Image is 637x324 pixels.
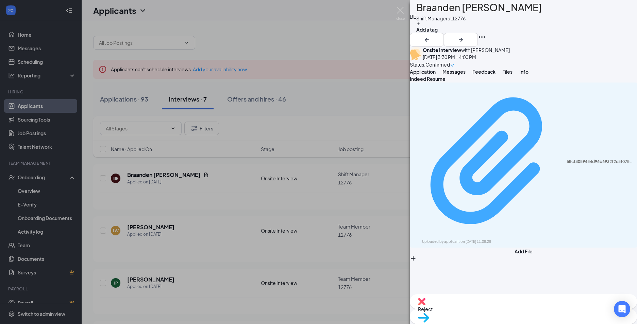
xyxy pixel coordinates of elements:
svg: Paperclip [414,86,567,238]
span: down [450,63,455,68]
svg: Plus [410,255,417,262]
svg: ArrowRight [457,36,465,44]
span: Reject [418,305,629,313]
div: Open Intercom Messenger [614,301,630,317]
div: 58cf3089484d96b6932f2e5f0782cf57.pdf [567,159,633,164]
svg: Ellipses [478,33,486,41]
b: Onsite Interview [423,47,461,53]
button: PlusAdd a tag [416,22,438,33]
span: Feedback [472,69,496,75]
div: Uploaded by applicant on [DATE] 11:08:28 [422,239,524,245]
svg: ArrowLeftNew [423,36,431,44]
span: Confirmed [425,61,450,68]
div: Shift Manager at 12776 [416,15,542,22]
span: Info [519,69,529,75]
div: [DATE] 3:30 PM - 4:00 PM [423,53,510,61]
div: Indeed Resume [410,75,637,83]
button: ArrowRight [444,33,478,47]
span: Application [410,69,436,75]
div: with [PERSON_NAME] [423,47,510,53]
a: Paperclip58cf3089484d96b6932f2e5f0782cf57.pdfUploaded by applicant on [DATE] 11:08:28 [414,86,633,245]
span: Files [502,69,513,75]
button: ArrowLeftNew [410,33,444,47]
span: Messages [442,69,466,75]
div: Status : [410,61,425,68]
button: Add FilePlus [410,248,637,262]
div: BE [410,13,416,20]
svg: Plus [416,22,420,26]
